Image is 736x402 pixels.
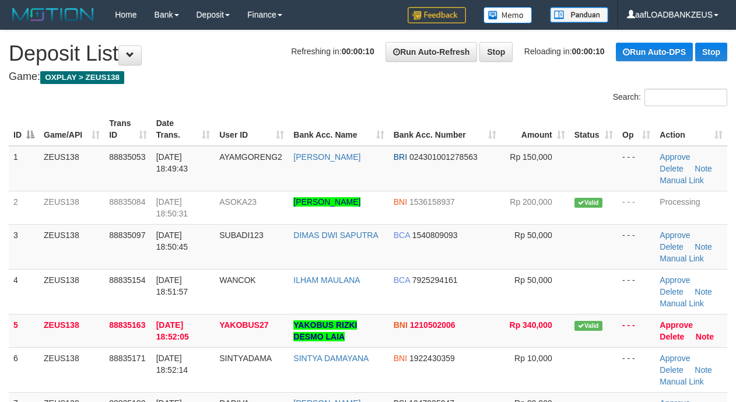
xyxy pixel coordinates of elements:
[291,47,374,56] span: Refreshing in:
[695,164,712,173] a: Note
[412,275,458,285] span: Copy 7925294161 to clipboard
[109,230,145,240] span: 88835097
[39,146,104,191] td: ZEUS138
[616,43,693,61] a: Run Auto-DPS
[9,42,727,65] h1: Deposit List
[655,191,727,224] td: Processing
[479,42,513,62] a: Stop
[660,176,704,185] a: Manual Link
[510,197,552,207] span: Rp 200,000
[9,224,39,269] td: 3
[524,47,605,56] span: Reloading in:
[9,113,39,146] th: ID: activate to sort column descending
[394,152,407,162] span: BRI
[109,275,145,285] span: 88835154
[394,230,410,240] span: BCA
[219,320,268,330] span: YAKOBUS27
[394,197,407,207] span: BNI
[483,7,532,23] img: Button%20Memo.svg
[293,230,378,240] a: DIMAS DWI SAPUTRA
[572,47,605,56] strong: 00:00:10
[39,191,104,224] td: ZEUS138
[660,332,684,341] a: Delete
[695,242,712,251] a: Note
[550,7,608,23] img: panduan.png
[660,320,693,330] a: Approve
[514,354,552,363] span: Rp 10,000
[695,43,727,61] a: Stop
[40,71,124,84] span: OXPLAY > ZEUS138
[293,320,357,341] a: YAKOBUS RIZKI DESMO LAIA
[39,113,104,146] th: Game/API: activate to sort column ascending
[412,230,458,240] span: Copy 1540809093 to clipboard
[574,321,602,331] span: Valid transaction
[109,197,145,207] span: 88835084
[655,113,727,146] th: Action: activate to sort column ascending
[156,275,188,296] span: [DATE] 18:51:57
[156,230,188,251] span: [DATE] 18:50:45
[156,320,189,341] span: [DATE] 18:52:05
[695,287,712,296] a: Note
[618,314,655,347] td: - - -
[660,254,704,263] a: Manual Link
[409,354,455,363] span: Copy 1922430359 to clipboard
[9,191,39,224] td: 2
[660,287,683,296] a: Delete
[219,354,272,363] span: SINTYADAMA
[394,354,407,363] span: BNI
[293,197,360,207] a: [PERSON_NAME]
[342,47,374,56] strong: 00:00:10
[394,320,408,330] span: BNI
[9,314,39,347] td: 5
[618,146,655,191] td: - - -
[104,113,152,146] th: Trans ID: activate to sort column ascending
[660,377,704,386] a: Manual Link
[409,152,478,162] span: Copy 024301001278563 to clipboard
[9,71,727,83] h4: Game:
[109,354,145,363] span: 88835171
[389,113,501,146] th: Bank Acc. Number: activate to sort column ascending
[219,197,257,207] span: ASOKA23
[39,347,104,392] td: ZEUS138
[39,314,104,347] td: ZEUS138
[394,275,410,285] span: BCA
[9,269,39,314] td: 4
[293,275,360,285] a: ILHAM MAULANA
[660,299,704,308] a: Manual Link
[109,320,145,330] span: 88835163
[660,152,690,162] a: Approve
[510,320,552,330] span: Rp 340,000
[695,365,712,375] a: Note
[618,269,655,314] td: - - -
[696,332,714,341] a: Note
[39,269,104,314] td: ZEUS138
[410,320,455,330] span: Copy 1210502006 to clipboard
[660,275,690,285] a: Approve
[618,113,655,146] th: Op: activate to sort column ascending
[574,198,602,208] span: Valid transaction
[660,354,690,363] a: Approve
[9,146,39,191] td: 1
[660,242,683,251] a: Delete
[618,224,655,269] td: - - -
[618,347,655,392] td: - - -
[618,191,655,224] td: - - -
[289,113,388,146] th: Bank Acc. Name: activate to sort column ascending
[660,365,683,375] a: Delete
[293,152,360,162] a: [PERSON_NAME]
[9,347,39,392] td: 6
[156,152,188,173] span: [DATE] 18:49:43
[613,89,727,106] label: Search:
[156,354,188,375] span: [DATE] 18:52:14
[219,275,255,285] span: WANCOK
[39,224,104,269] td: ZEUS138
[660,164,683,173] a: Delete
[644,89,727,106] input: Search:
[408,7,466,23] img: Feedback.jpg
[660,230,690,240] a: Approve
[514,275,552,285] span: Rp 50,000
[293,354,369,363] a: SINTYA DAMAYANA
[409,197,455,207] span: Copy 1536158937 to clipboard
[156,197,188,218] span: [DATE] 18:50:31
[570,113,618,146] th: Status: activate to sort column ascending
